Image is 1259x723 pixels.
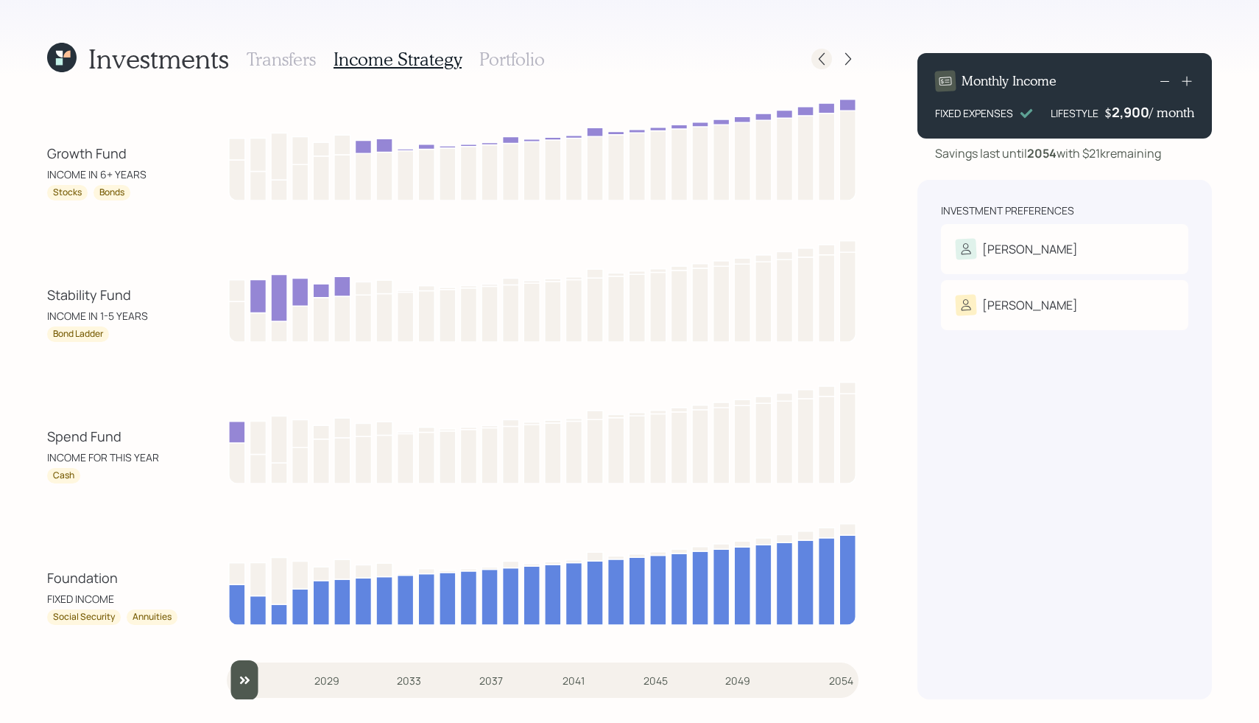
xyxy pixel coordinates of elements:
div: Savings last until with $21k remaining [935,144,1161,162]
h3: Income Strategy [334,49,462,70]
div: LIFESTYLE [1051,105,1098,121]
div: Spend Fund [47,427,180,447]
h3: Transfers [247,49,316,70]
h4: / month [1149,105,1194,121]
div: Bonds [99,186,124,199]
div: Investment Preferences [941,203,1074,218]
div: [PERSON_NAME] [982,296,1078,314]
div: Cash [53,469,74,482]
div: INCOME IN 1-5 YEARS [47,308,180,324]
div: 2,900 [1112,103,1149,121]
div: Social Security [53,611,115,624]
div: INCOME FOR THIS YEAR [47,450,180,465]
div: FIXED INCOME [47,591,180,607]
h4: $ [1104,105,1112,121]
div: Stocks [53,186,82,199]
h1: Investments [88,43,229,74]
div: Foundation [47,568,180,588]
div: Growth Fund [47,144,180,164]
div: FIXED EXPENSES [935,105,1013,121]
div: INCOME IN 6+ YEARS [47,167,180,182]
h3: Portfolio [479,49,545,70]
h4: Monthly Income [962,73,1057,89]
div: [PERSON_NAME] [982,240,1078,258]
div: Stability Fund [47,285,180,305]
div: Bond Ladder [53,328,103,340]
b: 2054 [1027,145,1057,161]
div: Annuities [133,611,172,624]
